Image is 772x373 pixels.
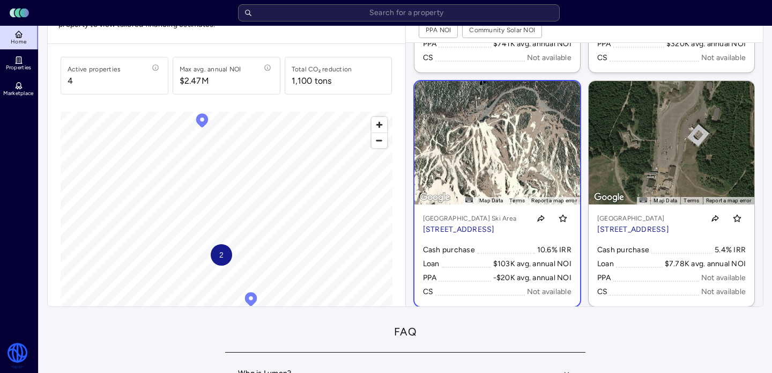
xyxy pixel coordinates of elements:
[292,64,352,75] div: Total CO₂ reduction
[426,25,451,35] div: PPA NOI
[537,244,571,256] div: 10.6% IRR
[292,75,332,87] div: 1,100 tons
[666,38,746,50] div: $320K avg. annual NOI
[68,64,121,75] div: Active properties
[493,38,571,50] div: $741K avg. annual NOI
[419,23,458,38] button: PPA NOI
[665,258,746,270] div: $7.78K avg. annual NOI
[423,272,437,284] div: PPA
[3,90,33,97] span: Marketplace
[61,112,392,326] canvas: Map
[701,272,746,284] div: Not available
[554,210,571,227] button: Toggle favorite
[597,244,649,256] div: Cash purchase
[527,52,571,64] div: Not available
[180,64,241,75] div: Max avg. annual NOI
[211,244,232,266] div: Map marker
[589,81,754,306] a: Map[GEOGRAPHIC_DATA][STREET_ADDRESS]Toggle favoriteCash purchase5.4% IRRLoan$7.78K avg. annual NO...
[597,258,614,270] div: Loan
[423,38,437,50] div: PPA
[423,52,434,64] div: CS
[423,258,440,270] div: Loan
[423,213,517,224] p: [GEOGRAPHIC_DATA] Ski Area
[597,213,669,224] p: [GEOGRAPHIC_DATA]
[219,249,224,261] span: 2
[493,258,571,270] div: $103K avg. annual NOI
[527,286,571,298] div: Not available
[11,39,26,45] span: Home
[238,4,560,21] input: Search for a property
[414,81,580,306] a: Map[GEOGRAPHIC_DATA] Ski Area[STREET_ADDRESS]Toggle favoriteCash purchase10.6% IRRLoan$103K avg. ...
[701,52,746,64] div: Not available
[463,23,541,38] button: Community Solar NOI
[423,244,475,256] div: Cash purchase
[423,224,517,236] p: [STREET_ADDRESS]
[6,64,32,71] span: Properties
[68,75,121,87] span: 4
[597,52,608,64] div: CS
[701,286,746,298] div: Not available
[180,75,241,87] span: $2.47M
[469,25,535,35] div: Community Solar NOI
[225,324,585,339] h2: FAQ
[6,343,28,369] img: Watershed
[597,38,611,50] div: PPA
[372,117,387,133] button: Zoom in
[715,244,746,256] div: 5.4% IRR
[372,133,387,148] span: Zoom out
[423,286,434,298] div: CS
[597,286,608,298] div: CS
[597,224,669,236] p: [STREET_ADDRESS]
[597,272,611,284] div: PPA
[493,272,571,284] div: -$20K avg. annual NOI
[243,291,259,310] div: Map marker
[372,133,387,148] button: Zoom out
[194,112,210,131] div: Map marker
[729,210,746,227] button: Toggle favorite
